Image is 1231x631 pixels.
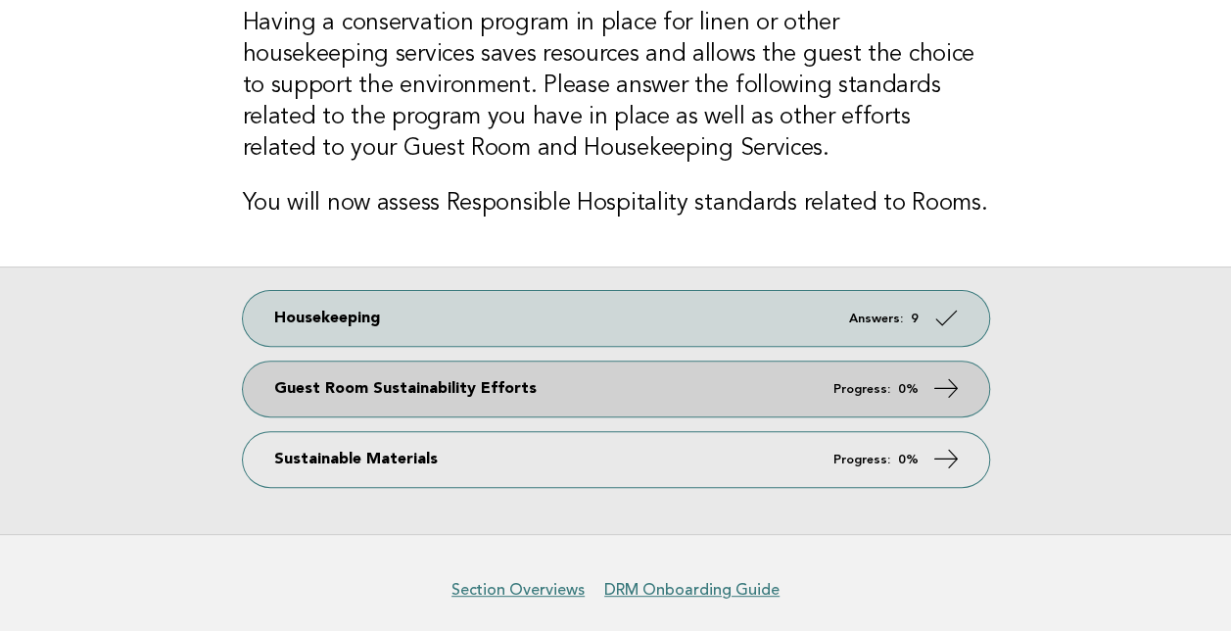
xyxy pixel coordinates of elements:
[243,291,989,346] a: Housekeeping Answers: 9
[849,313,903,325] em: Answers:
[833,383,890,396] em: Progress:
[898,383,919,396] strong: 0%
[451,580,585,600] a: Section Overviews
[898,454,919,466] strong: 0%
[243,188,989,219] h3: You will now assess Responsible Hospitality standards related to Rooms.
[604,580,780,600] a: DRM Onboarding Guide
[911,313,919,325] strong: 9
[243,362,989,416] a: Guest Room Sustainability Efforts Progress: 0%
[243,432,989,487] a: Sustainable Materials Progress: 0%
[833,454,890,466] em: Progress:
[243,8,989,165] h3: Having a conservation program in place for linen or other housekeeping services saves resources a...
